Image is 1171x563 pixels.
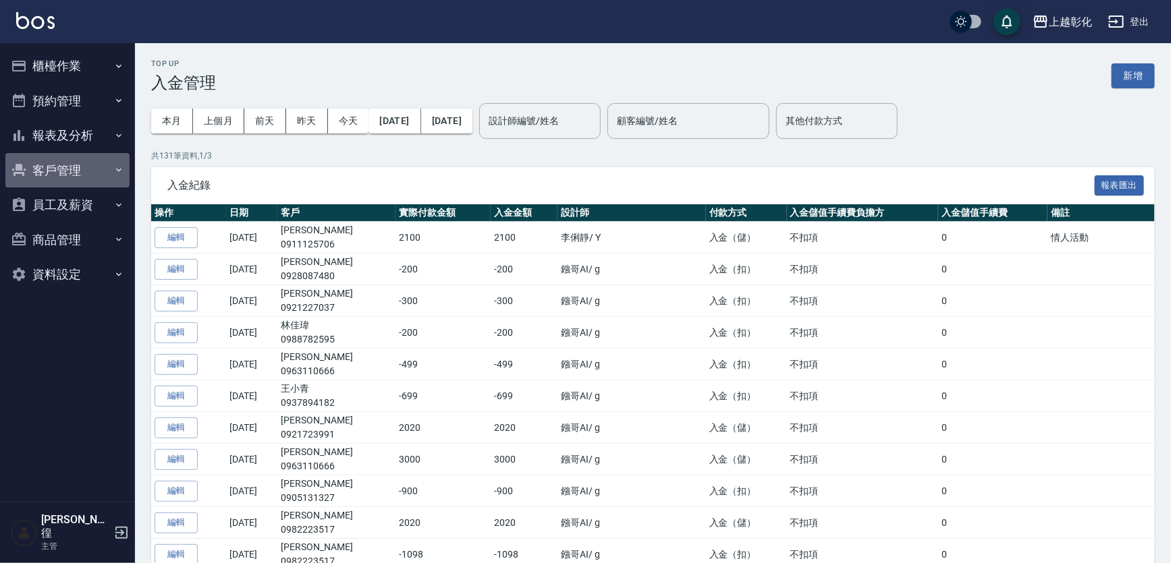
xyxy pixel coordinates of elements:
td: 3000 [396,444,491,475]
button: [DATE] [369,109,420,134]
td: -200 [491,254,557,285]
button: 報表匯出 [1095,175,1145,196]
td: [DATE] [226,444,277,475]
td: [PERSON_NAME] [277,475,396,507]
td: 入金（儲） [706,222,787,254]
button: 編輯 [155,512,198,533]
p: 0911125706 [281,237,392,251]
td: 情人活動 [1047,222,1155,254]
td: 0 [938,507,1047,539]
td: 不扣項 [787,349,939,380]
p: 0921723991 [281,427,392,442]
td: 入金（扣） [706,254,787,285]
th: 入金金額 [491,204,557,222]
button: 登出 [1103,9,1155,34]
button: 預約管理 [5,84,130,119]
td: 林佳瑋 [277,317,396,349]
button: 編輯 [155,322,198,343]
td: 0 [938,475,1047,507]
td: -200 [396,317,491,349]
img: Person [11,519,38,546]
td: 入金（扣） [706,285,787,317]
button: 編輯 [155,417,198,438]
td: 入金（扣） [706,349,787,380]
td: 鏹哥AI / g [557,507,706,539]
button: 今天 [328,109,369,134]
p: 0963110666 [281,459,392,473]
p: 0982223517 [281,523,392,537]
td: 2100 [491,222,557,254]
td: 入金（扣） [706,317,787,349]
button: 上越彰化 [1027,8,1097,36]
td: [PERSON_NAME] [277,412,396,444]
td: 3000 [491,444,557,475]
th: 付款方式 [706,204,787,222]
td: -200 [396,254,491,285]
td: -900 [491,475,557,507]
td: 不扣項 [787,285,939,317]
a: 新增 [1112,69,1155,82]
button: 上個月 [193,109,244,134]
td: 入金（儲） [706,412,787,444]
td: 鏹哥AI / g [557,412,706,444]
td: -200 [491,317,557,349]
th: 入金儲值手續費負擔方 [787,204,939,222]
th: 備註 [1047,204,1155,222]
td: [PERSON_NAME] [277,222,396,254]
button: 編輯 [155,386,198,407]
span: 入金紀錄 [167,179,1095,192]
td: 不扣項 [787,254,939,285]
td: 0 [938,222,1047,254]
td: 0 [938,349,1047,380]
button: 編輯 [155,354,198,375]
td: 0 [938,254,1047,285]
p: 0963110666 [281,364,392,378]
td: 2020 [396,507,491,539]
button: 新增 [1112,63,1155,88]
td: 王小青 [277,380,396,412]
td: 不扣項 [787,412,939,444]
td: [DATE] [226,222,277,254]
p: 0988782595 [281,332,392,347]
td: 入金（扣） [706,380,787,412]
th: 日期 [226,204,277,222]
td: 不扣項 [787,222,939,254]
img: Logo [16,12,55,29]
h5: [PERSON_NAME]徨 [41,513,110,540]
td: [PERSON_NAME] [277,349,396,380]
td: 不扣項 [787,507,939,539]
button: 報表及分析 [5,118,130,153]
td: 0 [938,412,1047,444]
button: 本月 [151,109,193,134]
th: 客戶 [277,204,396,222]
td: 李俐靜 / Y [557,222,706,254]
button: 編輯 [155,227,198,248]
td: -499 [396,349,491,380]
td: 鏹哥AI / g [557,475,706,507]
td: [DATE] [226,380,277,412]
td: 鏹哥AI / g [557,444,706,475]
td: -699 [491,380,557,412]
td: -900 [396,475,491,507]
button: 櫃檯作業 [5,49,130,84]
button: 編輯 [155,291,198,312]
td: 0 [938,317,1047,349]
p: 0921227037 [281,301,392,315]
button: 編輯 [155,449,198,470]
td: 不扣項 [787,380,939,412]
td: 2100 [396,222,491,254]
button: [DATE] [421,109,472,134]
p: 0928087480 [281,269,392,283]
td: [PERSON_NAME] [277,444,396,475]
td: -699 [396,380,491,412]
td: -300 [396,285,491,317]
p: 主管 [41,540,110,552]
td: [PERSON_NAME] [277,285,396,317]
button: 昨天 [286,109,328,134]
td: -300 [491,285,557,317]
h2: Top Up [151,59,216,68]
td: 0 [938,380,1047,412]
a: 報表匯出 [1095,178,1145,191]
td: 鏹哥AI / g [557,317,706,349]
th: 操作 [151,204,226,222]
